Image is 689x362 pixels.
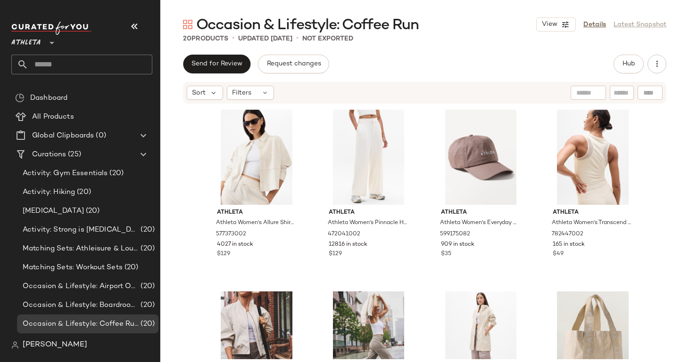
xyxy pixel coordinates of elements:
[183,20,192,29] img: svg%3e
[66,149,81,160] span: (25)
[545,110,640,205] img: cn59423545.jpg
[32,149,66,160] span: Curations
[23,168,108,179] span: Activity: Gym Essentials
[433,110,528,205] img: cn59444836.jpg
[30,93,67,104] span: Dashboard
[232,88,251,98] span: Filters
[232,33,234,44] span: •
[553,209,632,217] span: Athleta
[23,319,139,330] span: Occasion & Lifestyle: Coffee Run
[541,21,557,28] span: View
[258,55,329,73] button: Request changes
[139,300,155,311] span: (20)
[11,341,19,349] img: svg%3e
[139,319,155,330] span: (20)
[266,60,321,68] span: Request changes
[440,230,470,239] span: 599175082
[441,250,451,258] span: $35
[23,339,87,351] span: [PERSON_NAME]
[328,230,360,239] span: 472041002
[329,209,408,217] span: Athleta
[622,60,635,68] span: Hub
[183,34,228,44] div: Products
[84,206,100,217] span: (20)
[23,243,139,254] span: Matching Sets: Athleisure & Lounge Sets
[238,34,292,44] p: updated [DATE]
[614,55,644,73] button: Hub
[441,209,521,217] span: Athleta
[217,250,230,258] span: $129
[123,262,139,273] span: (20)
[23,300,139,311] span: Occasion & Lifestyle: Boardroom to Barre
[75,187,91,198] span: (20)
[191,60,242,68] span: Send for Review
[552,230,583,239] span: 782447002
[536,17,576,32] button: View
[23,225,139,235] span: Activity: Strong is [MEDICAL_DATA]
[328,219,407,227] span: Athleta Women's Pinnacle High Rise Trouser Bone Tall Size 8
[192,88,206,98] span: Sort
[553,241,585,249] span: 165 in stock
[217,241,253,249] span: 4027 in stock
[32,112,74,122] span: All Products
[296,33,299,44] span: •
[440,219,520,227] span: Athleta Women's Everyday Cap Pyrite/White One Size
[15,93,25,103] img: svg%3e
[552,219,631,227] span: Athleta Women's Transcend Racerback Mesh Tank Bone Size S
[217,209,297,217] span: Athleta
[94,130,106,141] span: (0)
[23,187,75,198] span: Activity: Hiking
[139,243,155,254] span: (20)
[139,225,155,235] span: (20)
[23,206,84,217] span: [MEDICAL_DATA]
[216,219,296,227] span: Athleta Women's Allure Shirt Jacket Bone Petite Size M
[23,281,139,292] span: Occasion & Lifestyle: Airport Outfits
[139,281,155,292] span: (20)
[329,250,342,258] span: $129
[583,20,606,30] a: Details
[11,22,91,35] img: cfy_white_logo.C9jOOHJF.svg
[553,250,564,258] span: $49
[23,262,123,273] span: Matching Sets: Workout Sets
[321,110,416,205] img: cn59195232.jpg
[108,168,124,179] span: (20)
[11,32,41,49] span: Athleta
[196,16,419,35] span: Occasion & Lifestyle: Coffee Run
[183,35,191,42] span: 20
[329,241,367,249] span: 12816 in stock
[32,130,94,141] span: Global Clipboards
[216,230,246,239] span: 577373002
[209,110,304,205] img: cn59368444.jpg
[441,241,474,249] span: 909 in stock
[302,34,353,44] p: Not Exported
[183,55,250,73] button: Send for Review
